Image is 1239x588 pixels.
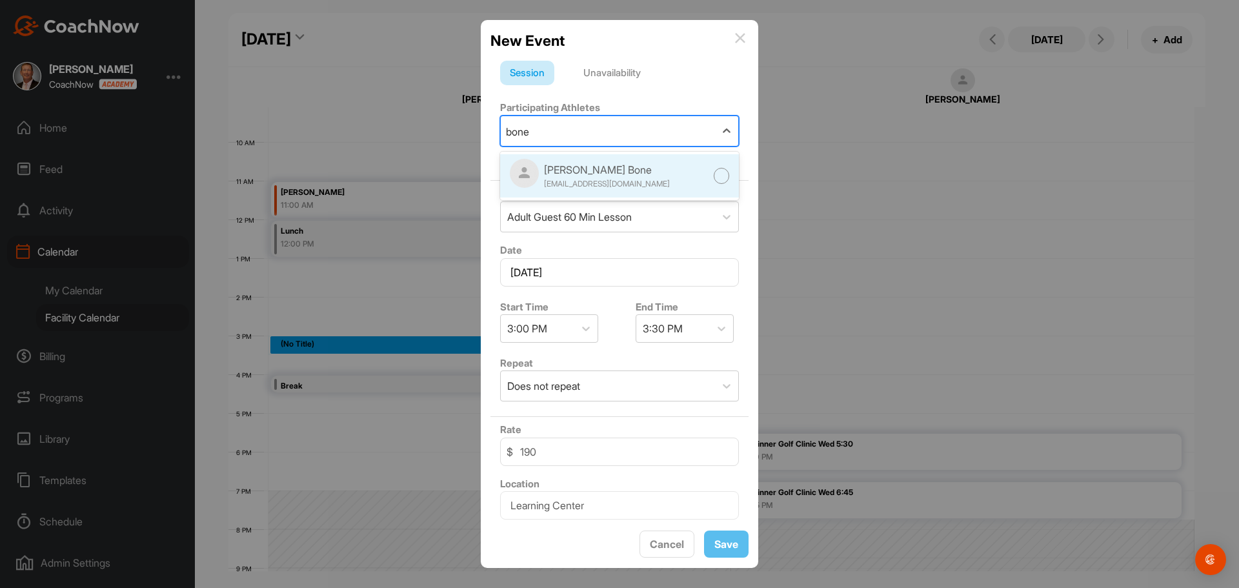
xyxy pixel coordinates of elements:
h2: New Event [490,30,565,52]
div: [PERSON_NAME] Bone [544,162,670,177]
div: Adult Guest 60 Min Lesson [507,209,632,225]
input: 0 [500,438,739,466]
div: [EMAIL_ADDRESS][DOMAIN_NAME] [544,178,670,190]
div: 3:00 PM [507,321,547,336]
div: Does not repeat [507,378,580,394]
label: Participating Athletes [500,101,600,114]
div: + Invite New Athlete [500,150,739,166]
button: Save [704,531,749,558]
label: Repeat [500,357,533,369]
span: $ [507,444,513,460]
label: Rate [500,423,521,436]
div: 3:30 PM [643,321,683,336]
div: Session [500,61,554,85]
img: square_default-ef6cabf814de5a2bf16c804365e32c732080f9872bdf737d349900a9daf73cf9.png [510,159,539,188]
div: Open Intercom Messenger [1195,544,1226,575]
label: Location [500,478,539,490]
input: Select Date [500,258,739,287]
label: Date [500,244,522,256]
img: info [735,33,745,43]
div: Unavailability [574,61,650,85]
label: Start Time [500,301,549,313]
label: End Time [636,301,678,313]
button: Cancel [640,531,694,558]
